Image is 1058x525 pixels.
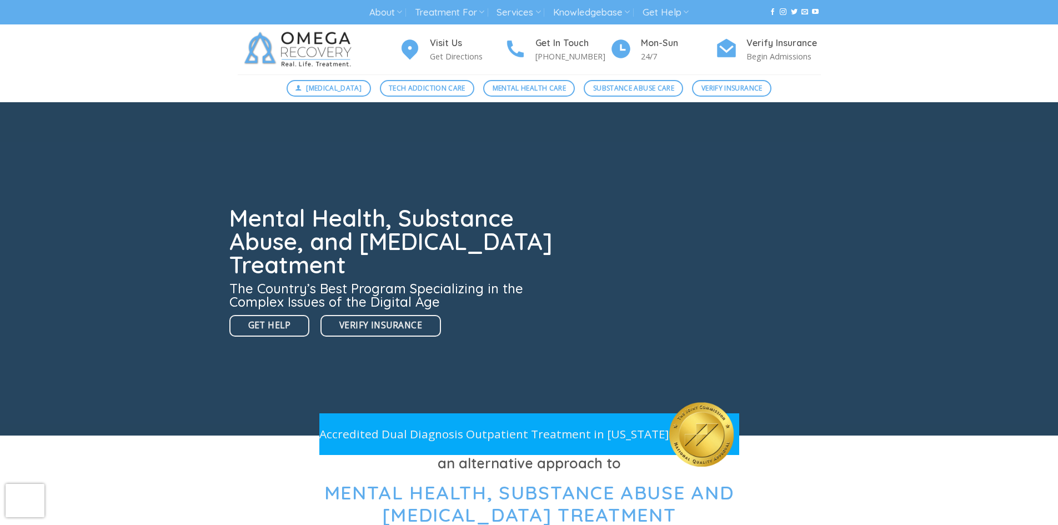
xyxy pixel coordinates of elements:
[306,83,362,93] span: [MEDICAL_DATA]
[584,80,683,97] a: Substance Abuse Care
[430,36,504,51] h4: Visit Us
[769,8,776,16] a: Follow on Facebook
[641,36,715,51] h4: Mon-Sun
[339,318,422,332] span: Verify Insurance
[399,36,504,63] a: Visit Us Get Directions
[493,83,566,93] span: Mental Health Care
[430,50,504,63] p: Get Directions
[746,50,821,63] p: Begin Admissions
[497,2,540,23] a: Services
[238,24,363,74] img: Omega Recovery
[715,36,821,63] a: Verify Insurance Begin Admissions
[229,315,310,337] a: Get Help
[320,315,441,337] a: Verify Insurance
[415,2,484,23] a: Treatment For
[319,425,669,443] p: Accredited Dual Diagnosis Outpatient Treatment in [US_STATE]
[238,452,821,474] h3: an alternative approach to
[229,282,559,308] h3: The Country’s Best Program Specializing in the Complex Issues of the Digital Age
[791,8,798,16] a: Follow on Twitter
[593,83,674,93] span: Substance Abuse Care
[380,80,475,97] a: Tech Addiction Care
[535,50,610,63] p: [PHONE_NUMBER]
[701,83,763,93] span: Verify Insurance
[535,36,610,51] h4: Get In Touch
[780,8,786,16] a: Follow on Instagram
[248,318,291,332] span: Get Help
[553,2,630,23] a: Knowledgebase
[641,50,715,63] p: 24/7
[643,2,689,23] a: Get Help
[229,207,559,277] h1: Mental Health, Substance Abuse, and [MEDICAL_DATA] Treatment
[692,80,771,97] a: Verify Insurance
[389,83,465,93] span: Tech Addiction Care
[287,80,371,97] a: [MEDICAL_DATA]
[504,36,610,63] a: Get In Touch [PHONE_NUMBER]
[801,8,808,16] a: Send us an email
[746,36,821,51] h4: Verify Insurance
[812,8,819,16] a: Follow on YouTube
[369,2,402,23] a: About
[483,80,575,97] a: Mental Health Care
